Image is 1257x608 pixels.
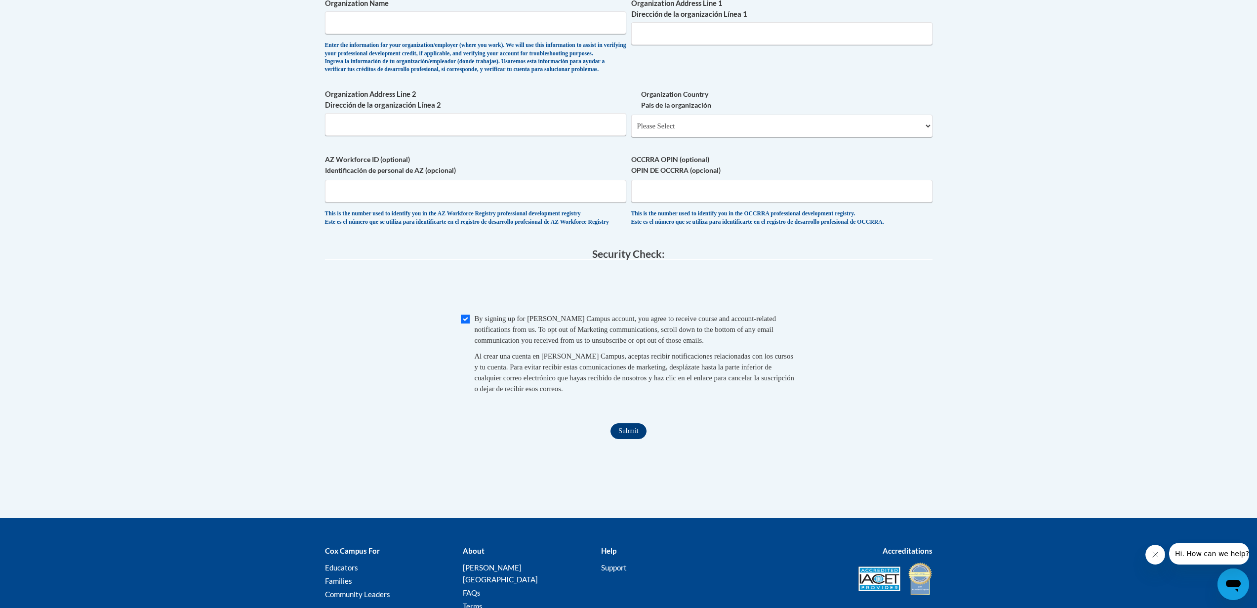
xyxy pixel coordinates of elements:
input: Metadata input [325,11,626,34]
div: This is the number used to identify you in the AZ Workforce Registry professional development reg... [325,210,626,226]
img: Accredited IACET® Provider [858,567,900,591]
label: Organization Address Line 2 Dirección de la organización Línea 2 [325,89,626,111]
img: IDA® Accredited [908,562,933,596]
div: This is the number used to identify you in the OCCRRA professional development registry. Este es ... [631,210,933,226]
label: OCCRRA OPIN (optional) OPIN DE OCCRRA (opcional) [631,154,933,176]
label: Organization Country País de la organización [631,89,933,111]
b: About [463,546,485,555]
b: Help [601,546,616,555]
input: Submit [610,423,646,439]
iframe: Button to launch messaging window [1217,568,1249,600]
a: Community Leaders [325,590,390,599]
iframe: To enrich screen reader interactions, please activate Accessibility in Grammarly extension settings [554,270,704,308]
a: Support [601,563,627,572]
span: By signing up for [PERSON_NAME] Campus account, you agree to receive course and account-related n... [475,315,776,344]
a: Educators [325,563,358,572]
b: Accreditations [883,546,933,555]
label: AZ Workforce ID (optional) Identificación de personal de AZ (opcional) [325,154,626,176]
span: Security Check: [592,247,665,260]
input: Metadata input [325,113,626,136]
a: [PERSON_NAME][GEOGRAPHIC_DATA] [463,563,538,584]
a: Families [325,576,352,585]
div: Enter the information for your organization/employer (where you work). We will use this informati... [325,41,626,74]
a: FAQs [463,588,481,597]
input: Metadata input [631,22,933,45]
iframe: Close message [1145,545,1165,565]
span: Al crear una cuenta en [PERSON_NAME] Campus, aceptas recibir notificaciones relacionadas con los ... [475,352,794,393]
b: Cox Campus For [325,546,380,555]
iframe: Message from company [1169,543,1249,565]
